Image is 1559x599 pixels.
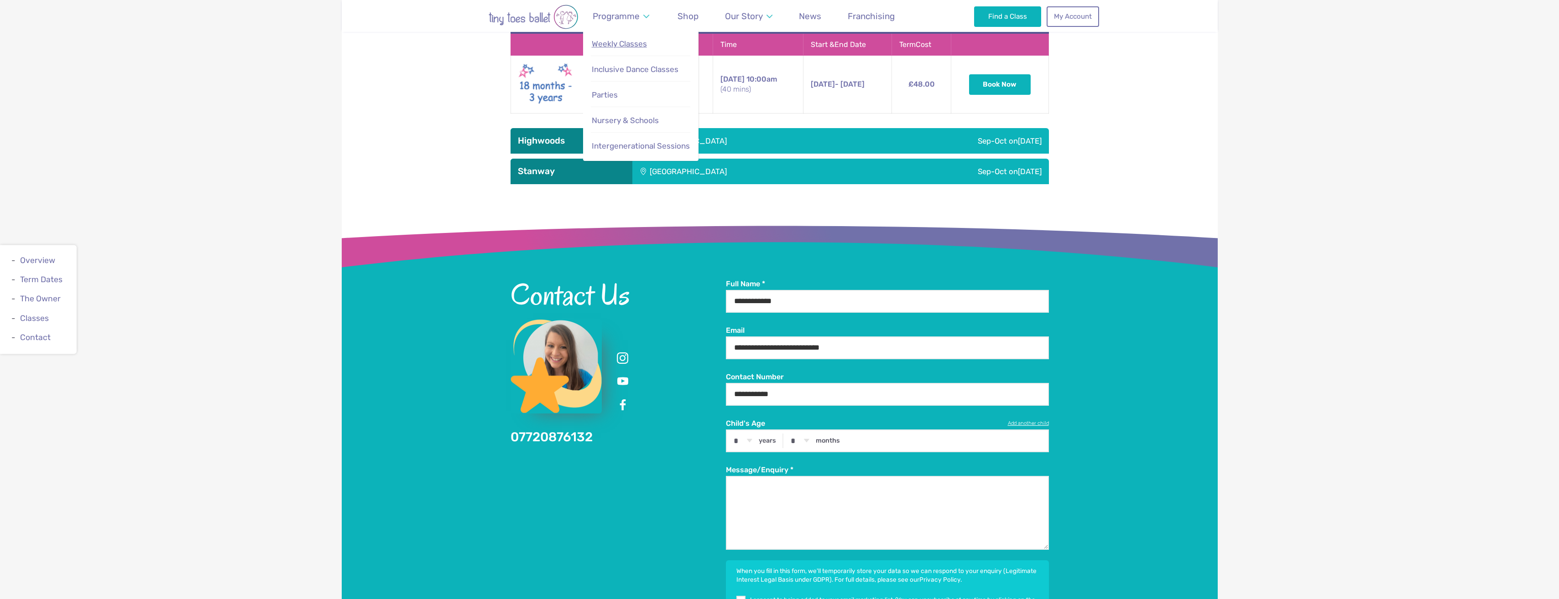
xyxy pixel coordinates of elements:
[518,135,625,146] h3: Highwoods
[919,576,960,583] a: Privacy Policy
[726,325,1049,336] label: Email
[460,5,606,29] img: tiny toes ballet
[591,136,690,156] a: Intergenerational Sessions
[1018,136,1042,145] span: [DATE]
[892,34,951,56] th: Term Cost
[632,159,868,184] div: [GEOGRAPHIC_DATA]
[1018,167,1042,176] span: [DATE]
[593,11,640,21] span: Programme
[1008,420,1049,427] a: Add another child
[720,75,745,83] span: [DATE]
[726,418,1049,429] label: Child's Age
[759,437,776,445] label: years
[803,34,892,56] th: Start & End Date
[518,61,573,108] img: Twinkle & Talent toes (New May 2025)
[969,74,1031,94] button: Book Now
[720,5,777,27] a: Our Story
[720,84,796,94] small: (40 mins)
[615,373,631,390] a: Youtube
[673,5,703,27] a: Shop
[592,116,659,125] span: Nursery & Schools
[713,34,803,56] th: Time
[511,429,593,444] a: 07720876132
[591,111,690,130] a: Nursery & Schools
[511,279,726,310] h2: Contact Us
[799,11,821,21] span: News
[592,65,678,74] span: Inclusive Dance Classes
[1047,6,1099,26] a: My Account
[632,128,868,154] div: [GEOGRAPHIC_DATA]
[736,567,1039,584] p: When you fill in this form, we'll temporarily store your data so we can respond to your enquiry (...
[615,350,631,366] a: Instagram
[726,372,1049,382] label: Contact Number
[592,39,647,48] span: Weekly Classes
[795,5,826,27] a: News
[868,159,1049,184] div: Sep-Oct on
[844,5,899,27] a: Franchising
[589,5,654,27] a: Programme
[591,60,690,79] a: Inclusive Dance Classes
[848,11,895,21] span: Franchising
[726,465,1049,475] label: Message/Enquiry *
[713,56,803,114] td: 10:00am
[892,56,951,114] td: £48.00
[518,166,625,177] h3: Stanway
[811,80,865,88] span: - [DATE]
[726,279,1049,289] label: Full Name *
[592,90,618,99] span: Parties
[725,11,763,21] span: Our Story
[974,6,1041,26] a: Find a Class
[591,34,690,54] a: Weekly Classes
[615,397,631,413] a: Facebook
[678,11,699,21] span: Shop
[592,141,690,150] span: Intergenerational Sessions
[591,85,690,105] a: Parties
[816,437,840,445] label: months
[811,80,835,88] span: [DATE]
[868,128,1049,154] div: Sep-Oct on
